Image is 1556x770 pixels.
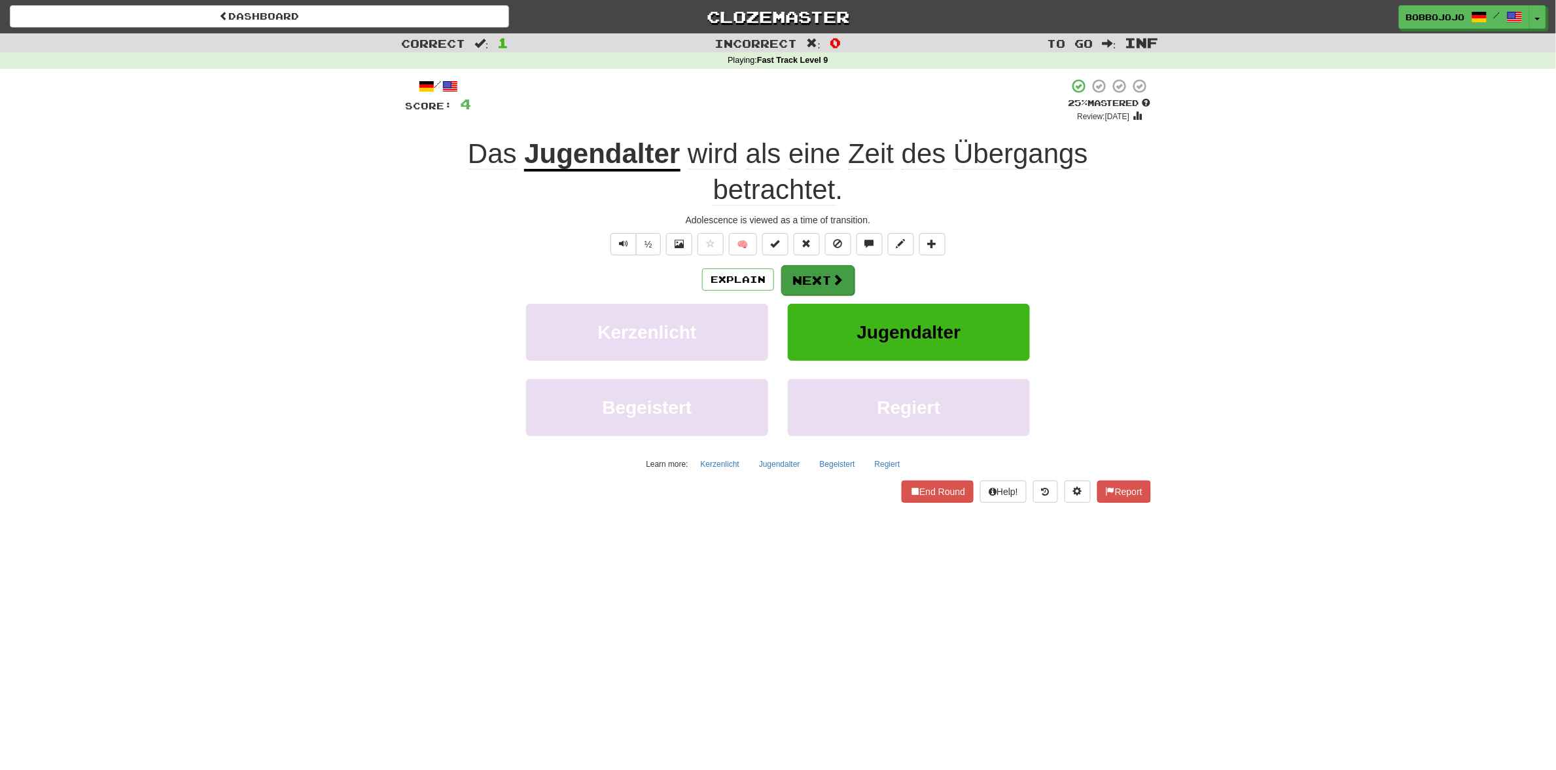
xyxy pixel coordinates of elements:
[698,233,724,255] button: Favorite sentence (alt+f)
[902,138,946,170] span: des
[646,460,688,469] small: Learn more:
[794,233,820,255] button: Reset to 0% Mastered (alt+r)
[757,56,828,65] strong: Fast Track Level 9
[603,397,692,418] span: Begeistert
[848,138,894,170] span: Zeit
[529,5,1028,28] a: Clozemaster
[1069,98,1151,109] div: Mastered
[405,213,1151,227] div: Adolescence is viewed as a time of transition.
[694,454,747,474] button: Kerzenlicht
[715,37,798,50] span: Incorrect
[813,454,862,474] button: Begeistert
[1125,35,1159,50] span: Inf
[401,37,465,50] span: Correct
[10,5,509,27] a: Dashboard
[746,138,781,170] span: als
[788,379,1030,436] button: Regiert
[636,233,661,255] button: ½
[729,233,757,255] button: 🧠
[405,100,452,111] span: Score:
[919,233,946,255] button: Add to collection (alt+a)
[713,174,836,206] span: betrachtet
[788,304,1030,361] button: Jugendalter
[666,233,692,255] button: Show image (alt+x)
[1047,37,1093,50] span: To go
[526,379,768,436] button: Begeistert
[825,233,851,255] button: Ignore sentence (alt+i)
[681,138,1088,206] span: .
[830,35,841,50] span: 0
[608,233,661,255] div: Text-to-speech controls
[1102,38,1116,49] span: :
[877,397,940,418] span: Regiert
[1097,481,1151,503] button: Report
[702,268,774,291] button: Explain
[788,138,840,170] span: eine
[688,138,738,170] span: wird
[524,138,680,172] u: Jugendalter
[598,322,697,342] span: Kerzenlicht
[468,138,517,170] span: Das
[1033,481,1058,503] button: Round history (alt+y)
[752,454,807,474] button: Jugendalter
[1069,98,1088,108] span: 25 %
[888,233,914,255] button: Edit sentence (alt+d)
[868,454,908,474] button: Regiert
[807,38,821,49] span: :
[781,265,855,295] button: Next
[498,35,509,50] span: 1
[953,138,1087,170] span: Übergangs
[1399,5,1530,29] a: bobbojojo /
[857,233,883,255] button: Discuss sentence (alt+u)
[857,322,961,342] span: Jugendalter
[1406,11,1465,23] span: bobbojojo
[460,96,471,112] span: 4
[1494,10,1500,20] span: /
[610,233,637,255] button: Play sentence audio (ctl+space)
[405,78,471,94] div: /
[902,481,974,503] button: End Round
[762,233,788,255] button: Set this sentence to 100% Mastered (alt+m)
[1078,112,1130,121] small: Review: [DATE]
[980,481,1027,503] button: Help!
[474,38,489,49] span: :
[526,304,768,361] button: Kerzenlicht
